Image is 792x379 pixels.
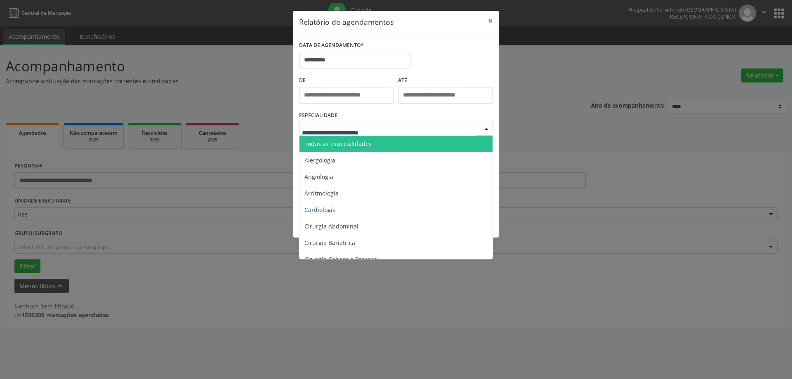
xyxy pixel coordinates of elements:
[299,74,394,87] label: De
[299,39,364,52] label: DATA DE AGENDAMENTO
[398,74,493,87] label: ATÉ
[482,11,499,31] button: Close
[304,156,335,164] span: Alergologia
[304,239,355,247] span: Cirurgia Bariatrica
[299,109,337,122] label: ESPECIALIDADE
[304,140,372,148] span: Todas as especialidades
[304,255,377,263] span: Cirurgia Cabeça e Pescoço
[304,222,358,230] span: Cirurgia Abdominal
[304,173,333,181] span: Angiologia
[304,189,339,197] span: Arritmologia
[304,206,336,214] span: Cardiologia
[299,16,394,27] h5: Relatório de agendamentos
